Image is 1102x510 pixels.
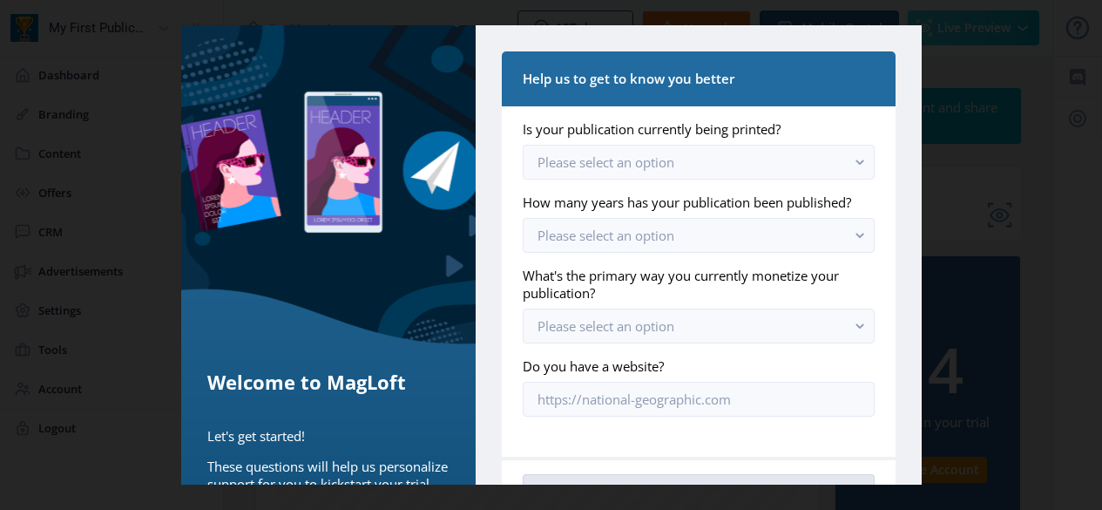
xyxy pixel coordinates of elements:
p: These questions will help us personalize support for you to kickstart your trial with MagLoft. [207,458,450,510]
nb-card-header: Help us to get to know you better [502,51,895,106]
span: Please select an option [537,317,674,335]
p: Let's get started! [207,427,450,445]
span: Please select an option [537,153,674,171]
button: Submit [523,474,874,509]
label: How many years has your publication been published? [523,194,860,211]
label: Is your publication currently being printed? [523,120,860,138]
label: Do you have a website? [523,357,860,375]
input: https://national-geographic.com [523,382,874,417]
span: Please select an option [537,227,674,244]
button: Please select an option [523,218,874,253]
h5: Welcome to MagLoft [207,368,450,396]
button: Please select an option [523,145,874,180]
label: What's the primary way you currently monetize your publication? [523,267,860,302]
button: Please select an option [523,309,874,343]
